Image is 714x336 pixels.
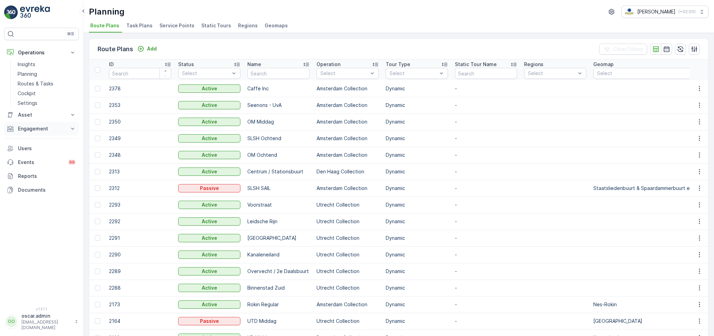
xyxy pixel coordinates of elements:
p: Operation [317,61,340,68]
p: Dynamic [386,318,448,325]
p: Dynamic [386,185,448,192]
span: Service Points [159,22,194,29]
div: Toggle Row Selected [95,119,100,125]
button: Add [135,45,159,53]
p: 2348 [109,152,171,158]
a: Users [4,142,79,155]
p: Cockpit [18,90,36,97]
p: Binnenstad Zuid [247,284,310,291]
p: Seenons - UvA [247,102,310,109]
p: Utrecht Collection [317,235,379,242]
button: Passive [178,317,240,325]
p: Dynamic [386,268,448,275]
p: Dynamic [386,168,448,175]
p: Events [18,159,64,166]
p: Active [202,85,217,92]
p: 2293 [109,201,171,208]
p: - [455,235,517,242]
p: - [455,152,517,158]
a: Documents [4,183,79,197]
p: Amsterdam Collection [317,85,379,92]
p: Dynamic [386,118,448,125]
p: Utrecht Collection [317,284,379,291]
button: Passive [178,184,240,192]
p: - [455,301,517,308]
p: Active [202,118,217,125]
p: 2313 [109,168,171,175]
p: 2289 [109,268,171,275]
button: [PERSON_NAME](+02:00) [621,6,708,18]
p: Reports [18,173,76,180]
p: - [455,268,517,275]
p: - [455,251,517,258]
p: Settings [18,100,37,107]
p: - [455,102,517,109]
p: Select [528,70,576,77]
p: OM Ochtend [247,152,310,158]
p: 2290 [109,251,171,258]
p: Centrum / Stationsbuurt [247,168,310,175]
p: Geomap [593,61,614,68]
p: Dynamic [386,201,448,208]
p: Select [320,70,368,77]
p: Active [202,201,217,208]
p: Active [202,268,217,275]
p: Dynamic [386,284,448,291]
p: ( +02:00 ) [678,9,696,15]
div: Toggle Row Selected [95,86,100,91]
a: Events99 [4,155,79,169]
img: logo [4,6,18,19]
a: Settings [15,98,79,108]
p: Active [202,235,217,242]
p: - [455,218,517,225]
span: Static Tours [201,22,231,29]
span: v 1.51.1 [4,307,79,311]
button: Active [178,300,240,309]
p: Active [202,284,217,291]
p: Active [202,251,217,258]
p: - [455,318,517,325]
p: 2164 [109,318,171,325]
button: Operations [4,46,79,60]
div: Toggle Row Selected [95,102,100,108]
p: Dynamic [386,152,448,158]
p: Planning [18,71,37,78]
button: Clear Filters [599,44,647,55]
a: Cockpit [15,89,79,98]
p: [PERSON_NAME] [637,8,676,15]
div: Toggle Row Selected [95,269,100,274]
p: Operations [18,49,65,56]
p: Dynamic [386,251,448,258]
p: 2312 [109,185,171,192]
div: Toggle Row Selected [95,185,100,191]
span: Task Plans [126,22,153,29]
p: 2350 [109,118,171,125]
p: Rokin Regular [247,301,310,308]
p: Dynamic [386,235,448,242]
input: Search [455,68,517,79]
a: Routes & Tasks [15,79,79,89]
span: Route Plans [90,22,119,29]
img: logo_light-DOdMpM7g.png [20,6,50,19]
p: Users [18,145,76,152]
button: Active [178,167,240,176]
p: Amsterdam Collection [317,102,379,109]
p: 2288 [109,284,171,291]
p: Dynamic [386,301,448,308]
div: Toggle Row Selected [95,169,100,174]
p: Insights [18,61,35,68]
p: Amsterdam Collection [317,301,379,308]
p: 2349 [109,135,171,142]
p: - [455,201,517,208]
p: Den Haag Collection [317,168,379,175]
div: Toggle Row Selected [95,235,100,241]
button: Active [178,201,240,209]
p: - [455,85,517,92]
div: Toggle Row Selected [95,318,100,324]
input: Search [247,68,310,79]
button: Active [178,134,240,143]
p: [EMAIL_ADDRESS][DOMAIN_NAME] [21,319,71,330]
p: OM Middag [247,118,310,125]
div: OO [6,316,17,327]
p: Select [182,70,230,77]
